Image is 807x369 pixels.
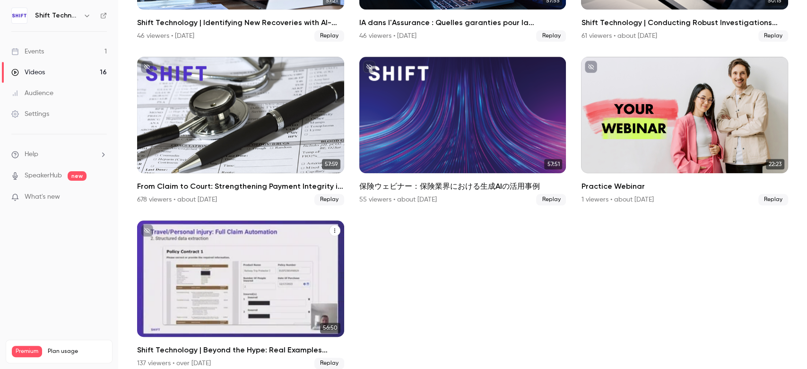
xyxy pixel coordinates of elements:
span: What's new [25,192,60,202]
div: Audience [11,88,53,98]
div: 1 viewers • about [DATE] [581,195,653,204]
li: help-dropdown-opener [11,149,107,159]
iframe: Noticeable Trigger [95,193,107,202]
span: Replay [758,194,788,205]
span: 56:50 [320,323,340,333]
span: Replay [536,30,566,42]
li: Shift Technology | Beyond the Hype: Real Examples Showing how GenAI is Already Benefiting Insurers [137,220,344,369]
h2: Practice Webinar [581,181,788,192]
a: 22:23Practice Webinar1 viewers • about [DATE]Replay [581,57,788,205]
h2: 保険ウェビナー：保険業界における生成AIの活用事例 [359,181,566,192]
span: Replay [536,194,566,205]
a: 57:51保険ウェビナー：保険業界における生成AIの活用事例55 viewers • about [DATE]Replay [359,57,566,205]
h6: Shift Technology [35,11,79,20]
span: Plan usage [48,348,106,355]
a: 56:50Shift Technology | Beyond the Hype: Real Examples Showing how GenAI is Already Benefiting In... [137,220,344,369]
span: Replay [314,194,344,205]
span: 22:23 [766,159,784,169]
button: unpublished [585,61,597,73]
div: 46 viewers • [DATE] [137,31,194,41]
div: 46 viewers • [DATE] [359,31,417,41]
span: 57:59 [322,159,340,169]
div: 61 viewers • about [DATE] [581,31,657,41]
li: Practice Webinar [581,57,788,205]
h2: IA dans l'Assurance : Quelles garanties pour la protection des données ? [359,17,566,28]
h2: From Claim to Court: Strengthening Payment Integrity in Behavioral Health [137,181,344,192]
span: Replay [314,358,344,369]
div: Settings [11,109,49,119]
span: Replay [758,30,788,42]
a: SpeakerHub [25,171,62,181]
span: 57:51 [544,159,562,169]
button: unpublished [141,224,153,237]
div: 678 viewers • about [DATE] [137,195,217,204]
button: unpublished [141,61,153,73]
button: unpublished [363,61,375,73]
img: Shift Technology [12,8,27,23]
h2: Shift Technology | Identifying New Recoveries with AI-Powered Subrogation [137,17,344,28]
div: Events [11,47,44,56]
span: Replay [314,30,344,42]
li: 保険ウェビナー：保険業界における生成AIの活用事例 [359,57,566,205]
div: 55 viewers • about [DATE] [359,195,437,204]
span: Premium [12,346,42,357]
span: new [68,171,87,181]
h2: Shift Technology | Conducting Robust Investigations with Data and AI Integrity [581,17,788,28]
li: From Claim to Court: Strengthening Payment Integrity in Behavioral Health [137,57,344,205]
div: Videos [11,68,45,77]
a: 57:59From Claim to Court: Strengthening Payment Integrity in Behavioral Health678 viewers • about... [137,57,344,205]
div: 137 viewers • over [DATE] [137,359,211,368]
h2: Shift Technology | Beyond the Hype: Real Examples Showing how GenAI is Already Benefiting Insurers [137,344,344,356]
span: Help [25,149,38,159]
